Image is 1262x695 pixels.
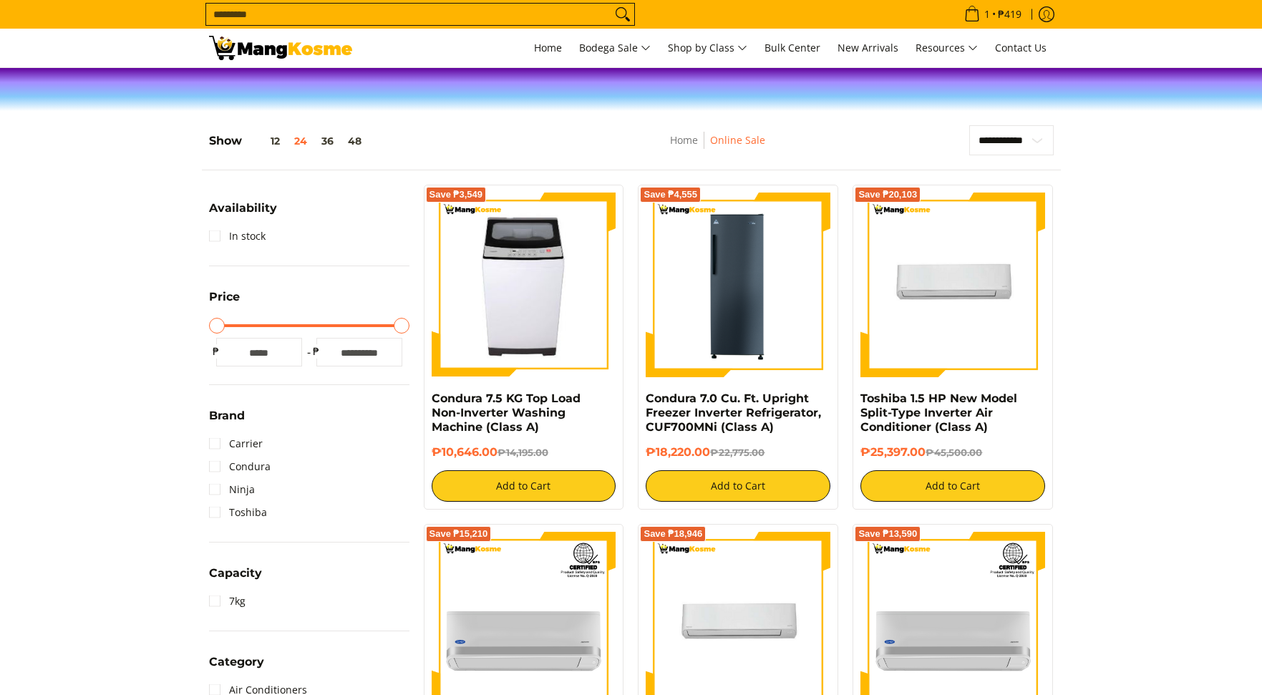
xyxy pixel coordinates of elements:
button: Add to Cart [646,470,830,502]
summary: Open [209,203,277,225]
nav: Main Menu [367,29,1054,67]
button: Add to Cart [860,470,1045,502]
span: Save ₱20,103 [858,190,917,199]
a: In stock [209,225,266,248]
a: Condura 7.0 Cu. Ft. Upright Freezer Inverter Refrigerator, CUF700MNi (Class A) [646,392,821,434]
span: Save ₱3,549 [429,190,483,199]
h5: Show [209,134,369,148]
a: 7kg [209,590,246,613]
button: 12 [242,135,287,147]
span: Category [209,656,264,668]
del: ₱45,500.00 [926,447,982,458]
button: Search [611,4,634,25]
span: Bulk Center [765,41,820,54]
a: Toshiba 1.5 HP New Model Split-Type Inverter Air Conditioner (Class A) [860,392,1017,434]
a: Home [527,29,569,67]
span: Availability [209,203,277,214]
button: 48 [341,135,369,147]
img: Toshiba 1.5 HP New Model Split-Type Inverter Air Conditioner (Class A) [860,193,1045,377]
summary: Open [209,656,264,679]
h6: ₱10,646.00 [432,445,616,460]
a: Condura [209,455,271,478]
a: Home [670,133,698,147]
span: ₱419 [996,9,1024,19]
span: Contact Us [995,41,1047,54]
span: Home [534,41,562,54]
a: Carrier [209,432,263,455]
span: Save ₱13,590 [858,530,917,538]
span: Shop by Class [668,39,747,57]
span: Resources [916,39,978,57]
img: Online Sale | Mang Kosme [209,36,352,60]
a: Contact Us [988,29,1054,67]
img: condura-7.5kg-topload-non-inverter-washing-machine-class-c-full-view-mang-kosme [437,193,611,377]
summary: Open [209,410,245,432]
a: Shop by Class [661,29,754,67]
a: Ninja [209,478,255,501]
a: New Arrivals [830,29,906,67]
span: ₱ [309,344,324,359]
button: Add to Cart [432,470,616,502]
nav: Breadcrumbs [575,132,859,164]
span: Brand [209,410,245,422]
span: Capacity [209,568,262,579]
a: Bodega Sale [572,29,658,67]
summary: Open [209,568,262,590]
a: Online Sale [710,133,765,147]
h6: ₱18,220.00 [646,445,830,460]
span: 1 [982,9,992,19]
img: Condura 7.0 Cu. Ft. Upright Freezer Inverter Refrigerator, CUF700MNi (Class A) [646,193,830,377]
a: Resources [908,29,985,67]
span: New Arrivals [838,41,898,54]
a: Toshiba [209,501,267,524]
a: Condura 7.5 KG Top Load Non-Inverter Washing Machine (Class A) [432,392,581,434]
span: Save ₱18,946 [644,530,702,538]
span: Save ₱15,210 [429,530,488,538]
span: Price [209,291,240,303]
summary: Open [209,291,240,314]
span: ₱ [209,344,223,359]
del: ₱22,775.00 [710,447,765,458]
span: Save ₱4,555 [644,190,697,199]
span: Bodega Sale [579,39,651,57]
button: 24 [287,135,314,147]
span: • [960,6,1026,22]
button: 36 [314,135,341,147]
h6: ₱25,397.00 [860,445,1045,460]
a: Bulk Center [757,29,827,67]
del: ₱14,195.00 [497,447,548,458]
